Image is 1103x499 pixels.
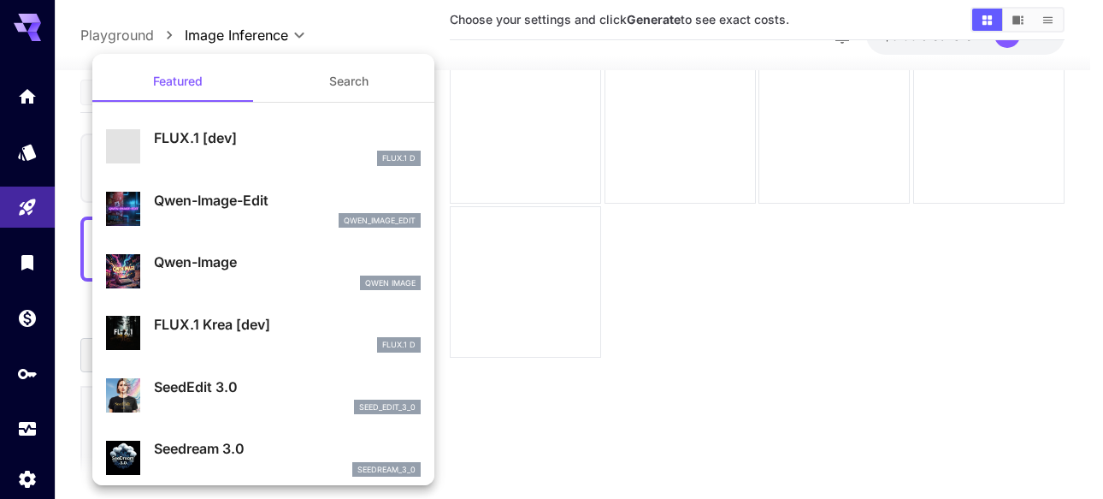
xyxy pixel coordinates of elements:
[106,121,421,173] div: FLUX.1 [dev]FLUX.1 D
[154,128,421,148] p: FLUX.1 [dev]
[154,377,421,397] p: SeedEdit 3.0
[106,307,421,359] div: FLUX.1 Krea [dev]FLUX.1 D
[382,339,416,351] p: FLUX.1 D
[382,152,416,164] p: FLUX.1 D
[106,431,421,484] div: Seedream 3.0seedream_3_0
[106,245,421,297] div: Qwen-ImageQwen Image
[359,401,416,413] p: seed_edit_3_0
[365,277,416,289] p: Qwen Image
[344,215,416,227] p: qwen_image_edit
[357,464,416,476] p: seedream_3_0
[154,190,421,211] p: Qwen-Image-Edit
[154,314,421,335] p: FLUX.1 Krea [dev]
[106,370,421,422] div: SeedEdit 3.0seed_edit_3_0
[154,438,421,459] p: Seedream 3.0
[92,61,263,102] button: Featured
[263,61,434,102] button: Search
[106,183,421,235] div: Qwen-Image-Editqwen_image_edit
[154,252,421,272] p: Qwen-Image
